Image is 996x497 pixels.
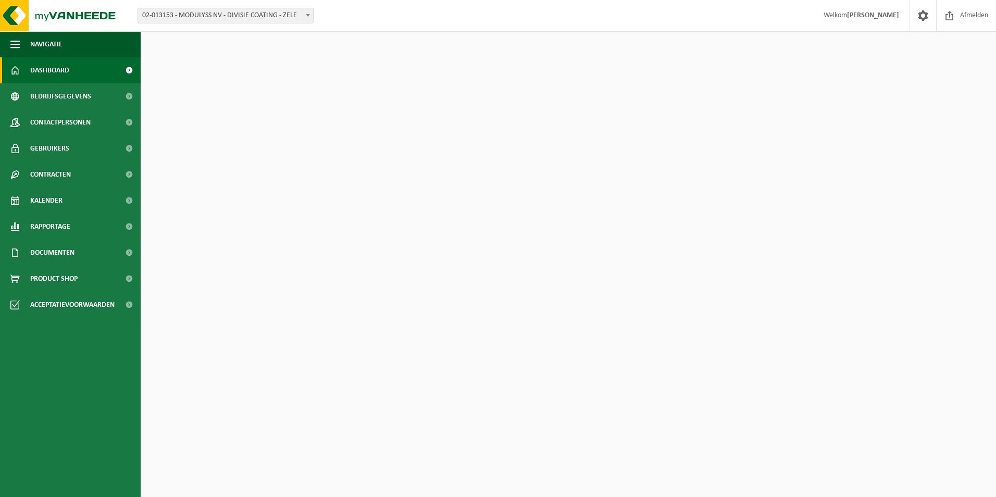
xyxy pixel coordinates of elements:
[847,11,899,19] strong: [PERSON_NAME]
[138,8,314,23] span: 02-013153 - MODULYSS NV - DIVISIE COATING - ZELE
[30,109,91,135] span: Contactpersonen
[30,214,70,240] span: Rapportage
[30,240,74,266] span: Documenten
[30,83,91,109] span: Bedrijfsgegevens
[30,57,69,83] span: Dashboard
[30,266,78,292] span: Product Shop
[30,292,115,318] span: Acceptatievoorwaarden
[30,161,71,188] span: Contracten
[30,31,63,57] span: Navigatie
[30,188,63,214] span: Kalender
[138,8,313,23] span: 02-013153 - MODULYSS NV - DIVISIE COATING - ZELE
[30,135,69,161] span: Gebruikers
